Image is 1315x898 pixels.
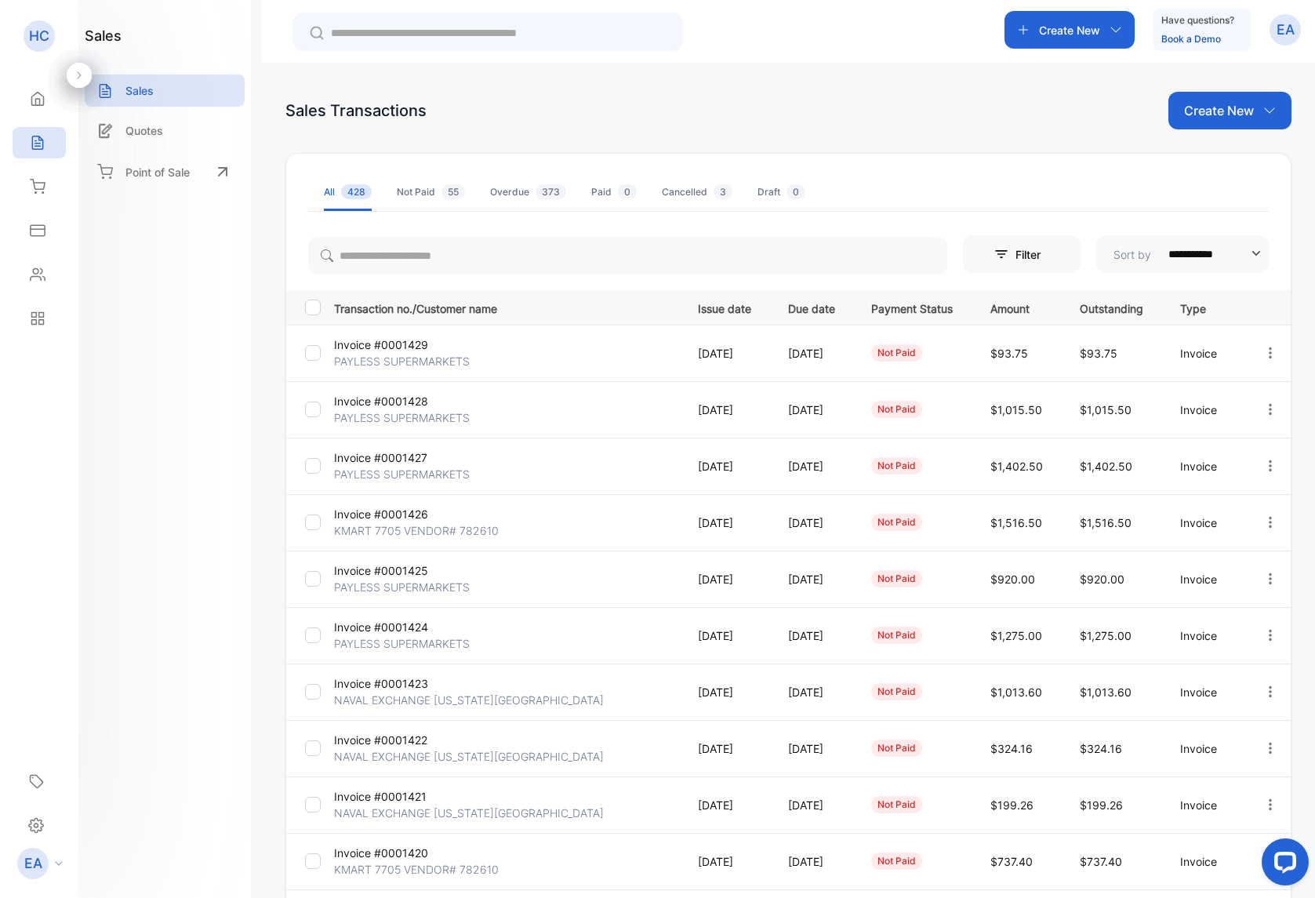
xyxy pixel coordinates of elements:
[334,522,499,539] p: KMART 7705 VENDOR# 782610
[334,353,470,369] p: PAYLESS SUPERMARKETS
[871,740,922,757] div: not paid
[871,457,922,474] div: not paid
[1180,627,1230,644] p: Invoice
[324,185,372,199] div: All
[591,185,637,199] div: Paid
[1113,246,1151,263] p: Sort by
[698,402,756,418] p: [DATE]
[1080,297,1148,317] p: Outstanding
[1180,345,1230,362] p: Invoice
[1180,571,1230,587] p: Invoice
[871,683,922,700] div: not paid
[341,184,372,199] span: 428
[1180,853,1230,870] p: Invoice
[1080,685,1132,699] span: $1,013.60
[990,347,1028,360] span: $93.75
[714,184,732,199] span: 3
[334,506,449,522] p: Invoice #0001426
[990,516,1042,529] span: $1,516.50
[1270,11,1301,49] button: EA
[990,460,1043,473] span: $1,402.50
[536,184,566,199] span: 373
[1180,297,1230,317] p: Type
[698,571,756,587] p: [DATE]
[1080,629,1132,642] span: $1,275.00
[698,684,756,700] p: [DATE]
[698,458,756,474] p: [DATE]
[788,402,839,418] p: [DATE]
[1161,33,1221,45] a: Book a Demo
[1080,403,1132,416] span: $1,015.50
[334,732,449,748] p: Invoice #0001422
[788,297,839,317] p: Due date
[871,627,922,644] div: not paid
[871,401,922,418] div: not paid
[871,853,922,870] div: not paid
[334,619,449,635] p: Invoice #0001424
[1039,22,1100,38] p: Create New
[125,164,190,180] p: Point of Sale
[24,853,42,874] p: EA
[334,449,449,466] p: Invoice #0001427
[1168,92,1291,129] button: Create New
[698,514,756,531] p: [DATE]
[1180,514,1230,531] p: Invoice
[1180,797,1230,813] p: Invoice
[85,75,245,107] a: Sales
[1277,20,1295,40] p: EA
[1180,684,1230,700] p: Invoice
[788,853,839,870] p: [DATE]
[698,297,756,317] p: Issue date
[397,185,465,199] div: Not Paid
[334,297,678,317] p: Transaction no./Customer name
[334,861,499,878] p: KMART 7705 VENDOR# 782610
[29,26,49,46] p: HC
[1080,742,1122,755] span: $324.16
[85,25,122,46] h1: sales
[990,297,1047,317] p: Amount
[1080,798,1123,812] span: $199.26
[662,185,732,199] div: Cancelled
[698,740,756,757] p: [DATE]
[1184,101,1254,120] p: Create New
[334,393,449,409] p: Invoice #0001428
[1080,347,1117,360] span: $93.75
[1096,235,1269,273] button: Sort by
[990,798,1033,812] span: $199.26
[788,458,839,474] p: [DATE]
[871,796,922,813] div: not paid
[334,675,449,692] p: Invoice #0001423
[1080,573,1124,586] span: $920.00
[125,82,154,99] p: Sales
[334,579,470,595] p: PAYLESS SUPERMARKETS
[334,562,449,579] p: Invoice #0001425
[334,635,470,652] p: PAYLESS SUPERMARKETS
[334,466,470,482] p: PAYLESS SUPERMARKETS
[334,748,604,765] p: NAVAL EXCHANGE [US_STATE][GEOGRAPHIC_DATA]
[871,514,922,531] div: not paid
[334,336,449,353] p: Invoice #0001429
[85,155,245,189] a: Point of Sale
[618,184,637,199] span: 0
[990,742,1033,755] span: $324.16
[698,797,756,813] p: [DATE]
[990,573,1035,586] span: $920.00
[698,853,756,870] p: [DATE]
[334,845,449,861] p: Invoice #0001420
[990,855,1033,868] span: $737.40
[1080,460,1132,473] span: $1,402.50
[1080,855,1122,868] span: $737.40
[490,185,566,199] div: Overdue
[871,570,922,587] div: not paid
[441,184,465,199] span: 55
[1180,740,1230,757] p: Invoice
[1180,402,1230,418] p: Invoice
[990,629,1042,642] span: $1,275.00
[334,788,449,805] p: Invoice #0001421
[334,692,604,708] p: NAVAL EXCHANGE [US_STATE][GEOGRAPHIC_DATA]
[1004,11,1135,49] button: Create New
[757,185,805,199] div: Draft
[698,627,756,644] p: [DATE]
[1080,516,1132,529] span: $1,516.50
